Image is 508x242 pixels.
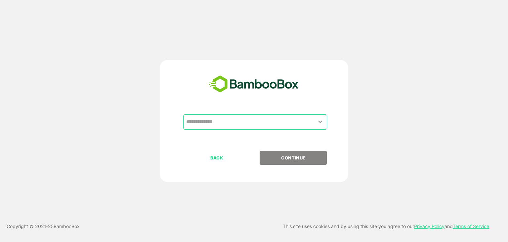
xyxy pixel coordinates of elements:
p: Copyright © 2021- 25 BambooBox [7,222,80,230]
button: BACK [183,151,250,165]
button: Open [316,117,325,126]
a: Privacy Policy [414,223,444,229]
p: CONTINUE [260,154,326,161]
img: bamboobox [205,73,302,95]
a: Terms of Service [453,223,489,229]
p: BACK [184,154,250,161]
button: CONTINUE [260,151,327,165]
p: This site uses cookies and by using this site you agree to our and [283,222,489,230]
